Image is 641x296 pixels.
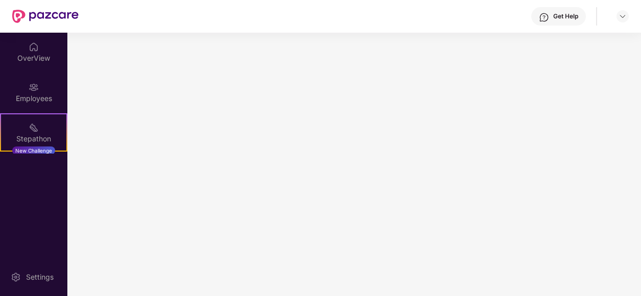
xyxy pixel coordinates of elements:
[23,272,57,282] div: Settings
[1,134,66,144] div: Stepathon
[29,122,39,133] img: svg+xml;base64,PHN2ZyB4bWxucz0iaHR0cDovL3d3dy53My5vcmcvMjAwMC9zdmciIHdpZHRoPSIyMSIgaGVpZ2h0PSIyMC...
[619,12,627,20] img: svg+xml;base64,PHN2ZyBpZD0iRHJvcGRvd24tMzJ4MzIiIHhtbG5zPSJodHRwOi8vd3d3LnczLm9yZy8yMDAwL3N2ZyIgd2...
[29,82,39,92] img: svg+xml;base64,PHN2ZyBpZD0iRW1wbG95ZWVzIiB4bWxucz0iaHR0cDovL3d3dy53My5vcmcvMjAwMC9zdmciIHdpZHRoPS...
[553,12,578,20] div: Get Help
[11,272,21,282] img: svg+xml;base64,PHN2ZyBpZD0iU2V0dGluZy0yMHgyMCIgeG1sbnM9Imh0dHA6Ly93d3cudzMub3JnLzIwMDAvc3ZnIiB3aW...
[12,146,55,155] div: New Challenge
[539,12,549,22] img: svg+xml;base64,PHN2ZyBpZD0iSGVscC0zMngzMiIgeG1sbnM9Imh0dHA6Ly93d3cudzMub3JnLzIwMDAvc3ZnIiB3aWR0aD...
[12,10,79,23] img: New Pazcare Logo
[29,42,39,52] img: svg+xml;base64,PHN2ZyBpZD0iSG9tZSIgeG1sbnM9Imh0dHA6Ly93d3cudzMub3JnLzIwMDAvc3ZnIiB3aWR0aD0iMjAiIG...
